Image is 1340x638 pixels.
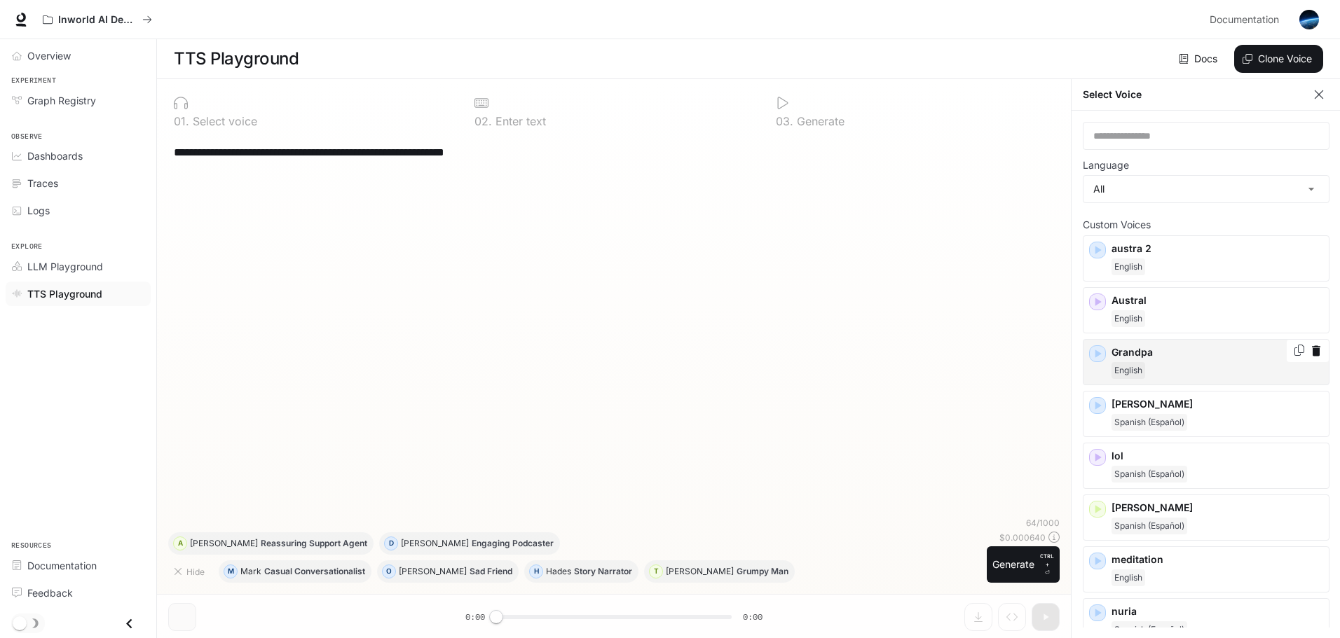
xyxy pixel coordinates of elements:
p: Reassuring Support Agent [261,539,367,548]
p: Generate [793,116,845,127]
p: lol [1112,449,1323,463]
p: 0 2 . [474,116,492,127]
span: Graph Registry [27,93,96,108]
button: User avatar [1295,6,1323,34]
button: D[PERSON_NAME]Engaging Podcaster [379,532,560,555]
span: Dashboards [27,148,83,163]
span: Documentation [27,558,97,573]
p: Grumpy Man [737,567,788,576]
button: MMarkCasual Conversationalist [219,560,371,583]
p: ⏎ [1040,552,1054,577]
a: Feedback [6,581,151,605]
button: All workspaces [36,6,158,34]
button: GenerateCTRL +⏎ [987,546,1060,583]
p: Language [1083,160,1129,170]
button: Close drawer [114,609,145,638]
div: M [224,560,237,583]
button: HHadesStory Narrator [524,560,638,583]
button: Hide [168,560,213,583]
span: Overview [27,48,71,63]
p: 0 1 . [174,116,189,127]
p: 0 3 . [776,116,793,127]
p: [PERSON_NAME] [401,539,469,548]
span: Feedback [27,585,73,600]
button: A[PERSON_NAME]Reassuring Support Agent [168,532,374,555]
p: Story Narrator [574,567,632,576]
p: Casual Conversationalist [264,567,365,576]
span: Spanish (Español) [1112,466,1187,483]
p: [PERSON_NAME] [190,539,258,548]
p: [PERSON_NAME] [399,567,467,576]
p: Sad Friend [470,567,512,576]
p: Engaging Podcaster [472,539,554,548]
a: Documentation [6,553,151,578]
p: Mark [240,567,261,576]
div: H [530,560,542,583]
p: [PERSON_NAME] [1112,501,1323,515]
div: O [383,560,395,583]
span: Spanish (Español) [1112,414,1187,431]
span: English [1112,569,1145,586]
h1: TTS Playground [174,45,299,73]
p: Custom Voices [1083,220,1329,230]
a: LLM Playground [6,254,151,279]
a: Traces [6,171,151,195]
a: Graph Registry [6,88,151,113]
p: Grandpa [1112,345,1323,359]
div: All [1083,176,1329,202]
button: Clone Voice [1234,45,1323,73]
p: [PERSON_NAME] [666,567,734,576]
span: TTS Playground [27,286,102,301]
span: Spanish (Español) [1112,518,1187,534]
p: $ 0.000640 [999,532,1046,543]
p: Austral [1112,293,1323,307]
span: Spanish (Español) [1112,621,1187,638]
p: Select voice [189,116,257,127]
span: Dark mode toggle [13,615,27,630]
div: T [650,560,662,583]
a: Docs [1176,45,1223,73]
p: 64 / 1000 [1026,517,1060,529]
div: D [385,532,397,555]
button: O[PERSON_NAME]Sad Friend [377,560,519,583]
a: TTS Playground [6,282,151,306]
button: T[PERSON_NAME]Grumpy Man [644,560,795,583]
p: [PERSON_NAME] [1112,397,1323,411]
a: Dashboards [6,144,151,168]
a: Logs [6,198,151,223]
span: Traces [27,176,58,190]
div: A [174,532,186,555]
p: Inworld AI Demos [58,14,137,26]
p: Enter text [492,116,546,127]
p: austra 2 [1112,242,1323,256]
a: Overview [6,43,151,68]
span: English [1112,258,1145,275]
span: English [1112,362,1145,379]
p: CTRL + [1040,552,1054,569]
span: English [1112,310,1145,327]
img: User avatar [1299,10,1319,29]
span: Documentation [1210,11,1279,29]
p: meditation [1112,553,1323,567]
button: Copy Voice ID [1292,345,1306,356]
span: Logs [27,203,50,218]
span: LLM Playground [27,259,103,274]
a: Documentation [1204,6,1290,34]
p: Hades [546,567,571,576]
p: nuria [1112,604,1323,618]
